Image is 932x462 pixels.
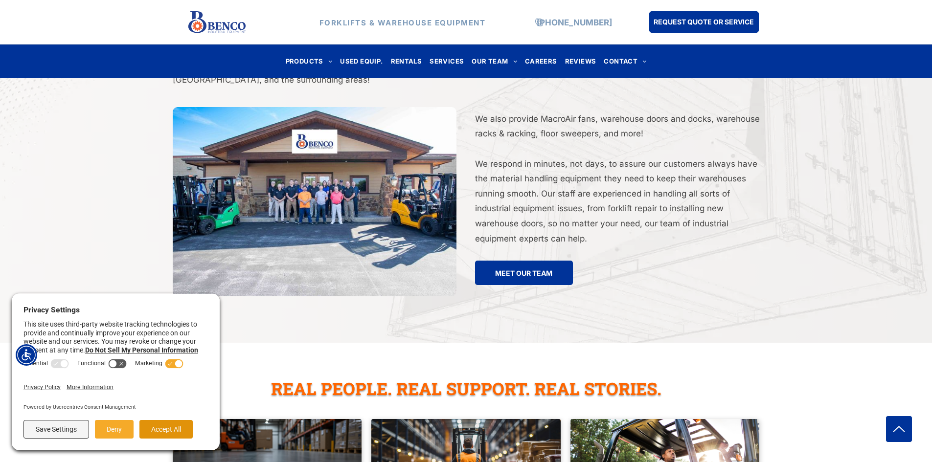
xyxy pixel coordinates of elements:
[600,55,650,68] a: CONTACT
[387,55,426,68] a: RENTALS
[475,261,573,285] a: MEET OUR TEAM
[475,114,760,139] span: We also provide MacroAir fans, warehouse doors and docks, warehouse racks & racking, floor sweepe...
[271,377,661,399] span: REAL PEOPLE. REAL SUPPORT. REAL STORIES.
[336,55,386,68] a: USED EQUIP.
[319,18,486,27] strong: FORKLIFTS & WAREHOUSE EQUIPMENT
[561,55,600,68] a: REVIEWS
[173,107,456,296] img: bencoindustrial
[282,55,337,68] a: PRODUCTS
[495,264,552,282] span: MEET OUR TEAM
[537,17,612,27] a: [PHONE_NUMBER]
[654,13,754,31] span: REQUEST QUOTE OR SERVICE
[475,159,757,243] span: We respond in minutes, not days, to assure our customers always have the material handling equipm...
[16,344,37,366] div: Accessibility Menu
[649,11,759,33] a: REQUEST QUOTE OR SERVICE
[521,55,561,68] a: CAREERS
[468,55,521,68] a: OUR TEAM
[426,55,468,68] a: SERVICES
